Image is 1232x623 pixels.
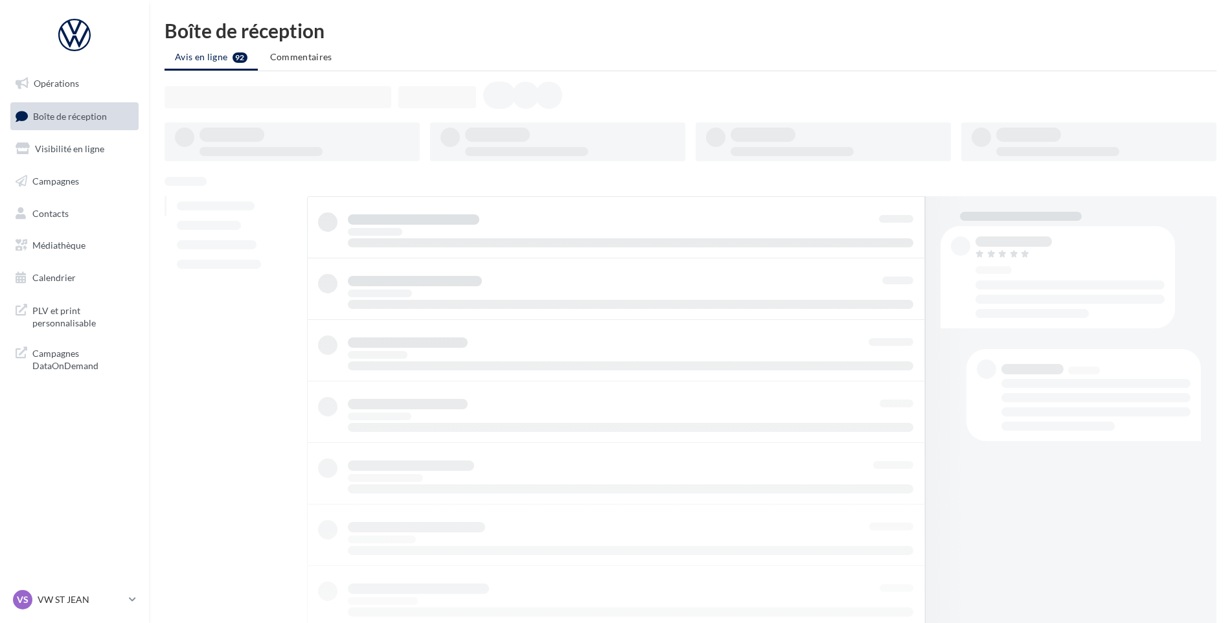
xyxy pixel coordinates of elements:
a: Opérations [8,70,141,97]
a: PLV et print personnalisable [8,297,141,335]
span: Campagnes [32,176,79,187]
span: Campagnes DataOnDemand [32,345,133,372]
span: Commentaires [270,51,332,62]
a: Visibilité en ligne [8,135,141,163]
a: Boîte de réception [8,102,141,130]
span: VS [17,593,29,606]
span: Contacts [32,207,69,218]
p: VW ST JEAN [38,593,124,606]
span: Opérations [34,78,79,89]
span: Visibilité en ligne [35,143,104,154]
span: Médiathèque [32,240,86,251]
a: Campagnes [8,168,141,195]
a: Calendrier [8,264,141,291]
span: PLV et print personnalisable [32,302,133,330]
a: Campagnes DataOnDemand [8,339,141,378]
a: VS VW ST JEAN [10,587,139,612]
div: Boîte de réception [165,21,1216,40]
a: Médiathèque [8,232,141,259]
span: Boîte de réception [33,110,107,121]
span: Calendrier [32,272,76,283]
a: Contacts [8,200,141,227]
